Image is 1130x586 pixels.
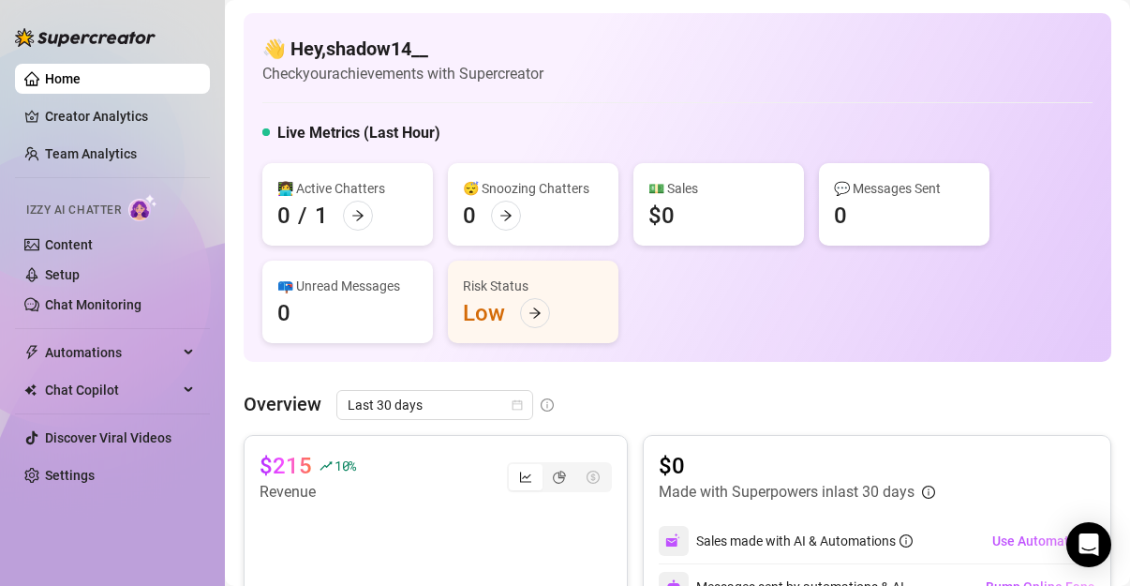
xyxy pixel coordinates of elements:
a: Setup [45,267,80,282]
span: arrow-right [499,209,513,222]
span: arrow-right [528,307,542,320]
span: arrow-right [351,209,364,222]
img: logo-BBDzfeDw.svg [15,28,156,47]
span: info-circle [922,486,935,499]
div: 0 [277,298,290,328]
span: Izzy AI Chatter [26,202,121,219]
div: Sales made with AI & Automations [696,531,913,551]
span: pie-chart [553,471,566,484]
a: Home [45,71,81,86]
article: Overview [244,390,321,418]
span: line-chart [519,471,532,484]
a: Settings [45,468,95,483]
span: info-circle [541,398,554,412]
img: AI Chatter [128,194,157,221]
article: $0 [659,451,935,481]
a: Creator Analytics [45,101,195,131]
div: 0 [277,201,290,231]
span: Automations [45,338,178,368]
div: 👩‍💻 Active Chatters [277,178,418,199]
a: Content [45,237,93,252]
a: Team Analytics [45,146,137,161]
div: 💬 Messages Sent [834,178,974,199]
img: Chat Copilot [24,383,37,397]
div: segmented control [507,462,612,492]
article: Revenue [260,481,356,503]
span: Use Automations [992,533,1094,548]
span: 10 % [335,457,356,474]
span: calendar [512,399,523,411]
span: thunderbolt [24,345,39,360]
span: Last 30 days [348,391,522,419]
img: svg%3e [665,533,682,549]
div: Open Intercom Messenger [1066,522,1111,567]
div: 0 [834,201,847,231]
div: $0 [648,201,675,231]
div: 0 [463,201,476,231]
article: Check your achievements with Supercreator [262,62,543,85]
h5: Live Metrics (Last Hour) [277,122,440,144]
div: 📪 Unread Messages [277,276,418,296]
a: Discover Viral Videos [45,430,171,445]
span: info-circle [900,534,913,548]
article: Made with Superpowers in last 30 days [659,481,914,503]
div: 💵 Sales [648,178,789,199]
span: rise [320,459,333,473]
button: Use Automations [991,526,1095,556]
div: 1 [315,201,328,231]
div: 😴 Snoozing Chatters [463,178,603,199]
span: dollar-circle [587,471,600,484]
article: $215 [260,451,312,481]
div: Risk Status [463,276,603,296]
a: Chat Monitoring [45,297,141,312]
h4: 👋 Hey, shadow14__ [262,36,543,62]
span: Chat Copilot [45,375,178,405]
